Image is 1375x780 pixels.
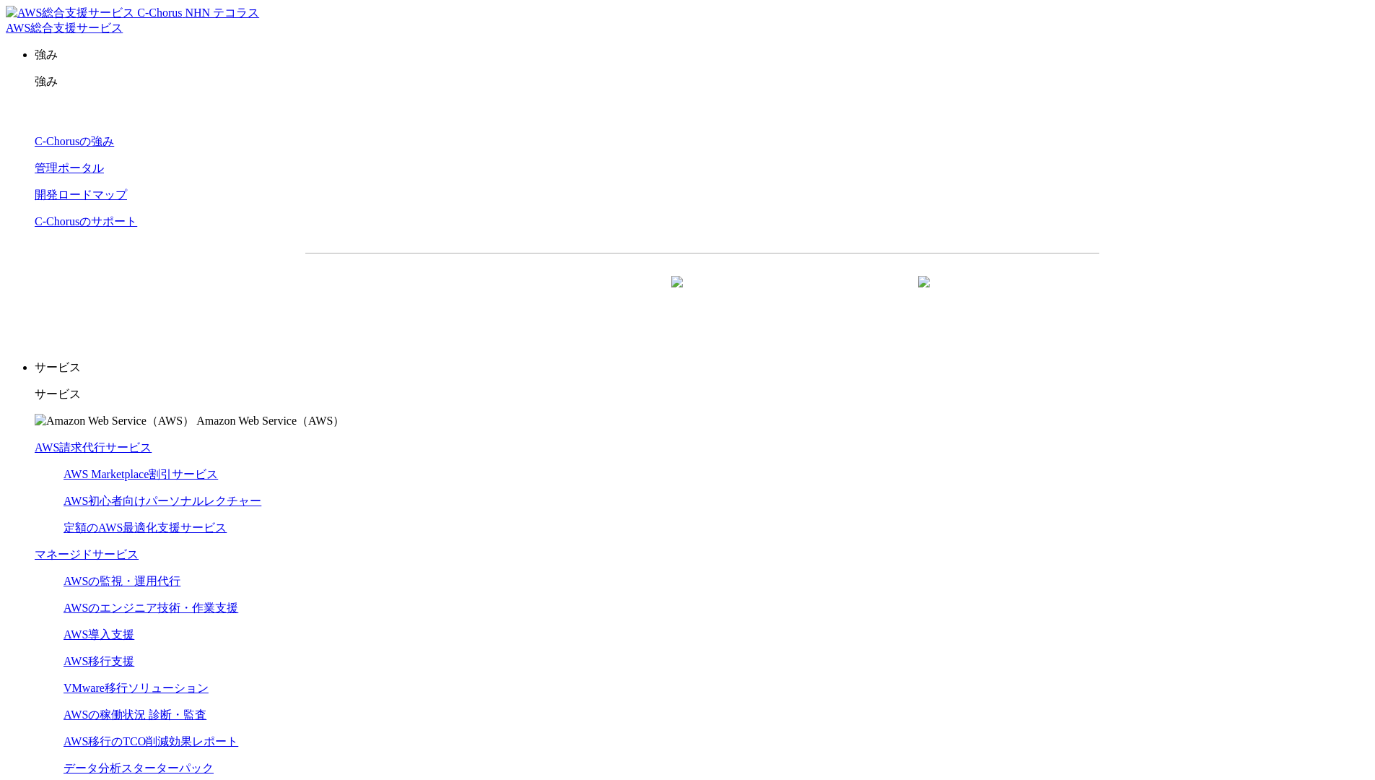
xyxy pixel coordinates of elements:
a: AWSの監視・運用代行 [64,575,180,587]
a: AWS初心者向けパーソナルレクチャー [64,495,261,507]
a: AWSのエンジニア技術・作業支援 [64,602,238,614]
a: 開発ロードマップ [35,188,127,201]
a: C-Chorusの強み [35,135,114,147]
a: 定額のAWS最適化支援サービス [64,521,227,534]
p: 強み [35,48,1369,63]
a: 資料を請求する [463,277,695,313]
a: VMware移行ソリューション [64,682,209,694]
p: 強み [35,74,1369,90]
a: データ分析スターターパック [64,762,214,774]
a: マネージドサービス [35,548,139,560]
img: Amazon Web Service（AWS） [35,414,194,429]
a: AWSの稼働状況 診断・監査 [64,708,206,721]
img: 矢印 [671,276,683,313]
a: C-Chorusのサポート [35,215,137,227]
img: AWS総合支援サービス C-Chorus [6,6,183,21]
img: 矢印 [918,276,930,313]
a: 管理ポータル [35,162,104,174]
a: まずは相談する [710,277,942,313]
p: サービス [35,387,1369,402]
a: AWS導入支援 [64,628,134,641]
p: サービス [35,360,1369,376]
a: AWS移行支援 [64,655,134,667]
span: Amazon Web Service（AWS） [196,415,344,427]
a: AWS移行のTCO削減効果レポート [64,735,238,747]
a: AWS総合支援サービス C-Chorus NHN テコラスAWS総合支援サービス [6,6,259,34]
a: AWS請求代行サービス [35,441,152,454]
a: AWS Marketplace割引サービス [64,468,218,480]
